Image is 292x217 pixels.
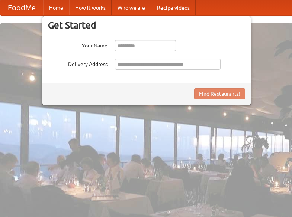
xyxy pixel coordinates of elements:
[69,0,112,15] a: How it works
[112,0,151,15] a: Who we are
[151,0,196,15] a: Recipe videos
[0,0,43,15] a: FoodMe
[48,20,245,31] h3: Get Started
[48,40,108,49] label: Your Name
[194,88,245,99] button: Find Restaurants!
[48,59,108,68] label: Delivery Address
[43,0,69,15] a: Home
